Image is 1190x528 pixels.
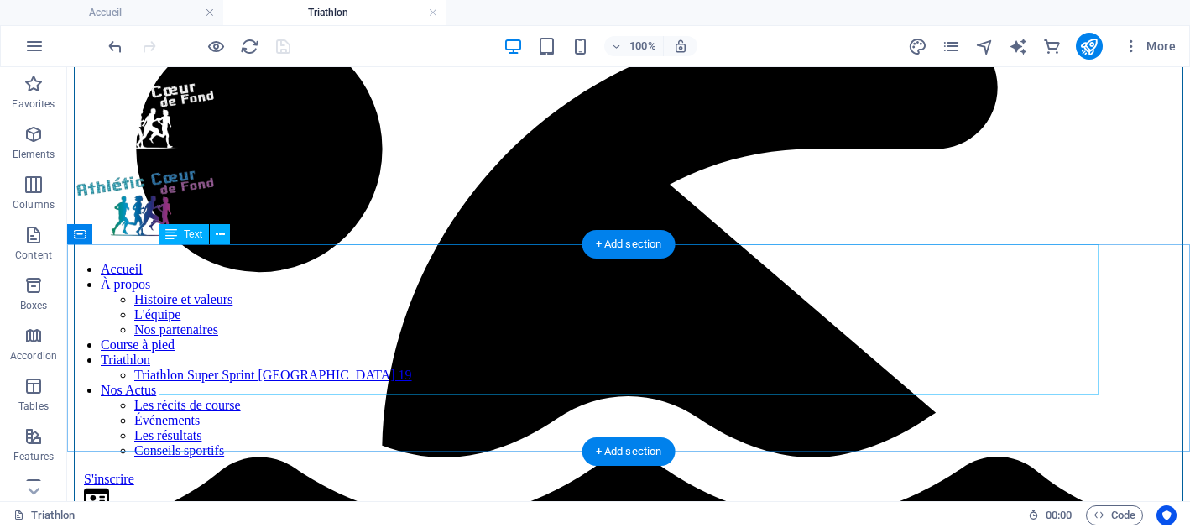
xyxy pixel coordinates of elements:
[1093,505,1135,525] span: Code
[1116,33,1182,60] button: More
[1046,505,1072,525] span: 00 00
[1042,37,1062,56] i: Commerce
[1009,37,1028,56] i: AI Writer
[206,36,226,56] button: Click here to leave preview mode and continue editing
[239,36,259,56] button: reload
[13,198,55,212] p: Columns
[1123,38,1176,55] span: More
[629,36,656,56] h6: 100%
[1076,33,1103,60] button: publish
[13,148,55,161] p: Elements
[582,230,676,259] div: + Add section
[1028,505,1073,525] h6: Session time
[223,3,446,22] h4: Triathlon
[582,437,676,466] div: + Add section
[673,39,688,54] i: On resize automatically adjust zoom level to fit chosen device.
[12,97,55,111] p: Favorites
[1156,505,1177,525] button: Usercentrics
[13,450,54,463] p: Features
[105,36,125,56] button: undo
[908,36,928,56] button: design
[1079,37,1099,56] i: Publish
[942,37,961,56] i: Pages (Ctrl+Alt+S)
[240,37,259,56] i: Reload page
[184,229,202,239] span: Text
[1042,36,1062,56] button: commerce
[975,37,994,56] i: Navigator
[18,400,49,413] p: Tables
[1009,36,1029,56] button: text_generator
[10,349,57,363] p: Accordion
[106,37,125,56] i: Undo: Change text (Ctrl+Z)
[942,36,962,56] button: pages
[13,505,75,525] a: Click to cancel selection. Double-click to open Pages
[1086,505,1143,525] button: Code
[908,37,927,56] i: Design (Ctrl+Alt+Y)
[604,36,664,56] button: 100%
[975,36,995,56] button: navigator
[15,248,52,262] p: Content
[1057,509,1060,521] span: :
[20,299,48,312] p: Boxes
